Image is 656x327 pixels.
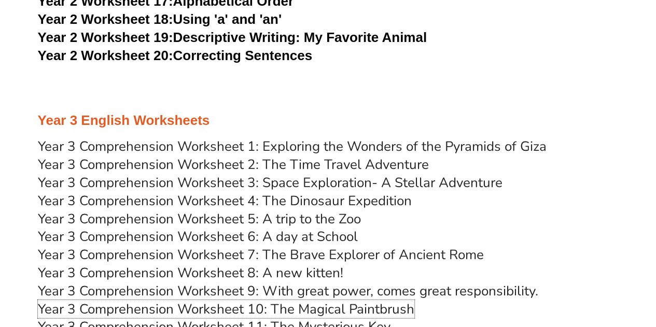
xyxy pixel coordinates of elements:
[38,264,343,282] a: Year 3 Comprehension Worksheet 8: A new kitten!
[38,30,427,45] a: Year 2 Worksheet 19:Descriptive Writing: My Favorite Animal
[38,11,282,27] a: Year 2 Worksheet 18:Using 'a' and 'an'
[38,300,414,318] a: Year 3 Comprehension Worksheet 10: The Magical Paintbrush
[38,192,412,210] a: Year 3 Comprehension Worksheet 4: The Dinosaur Expedition
[38,48,313,63] a: Year 2 Worksheet 20:Correcting Sentences
[38,174,503,192] a: Year 3 Comprehension Worksheet 3: Space Exploration- A Stellar Adventure
[38,30,173,45] span: Year 2 Worksheet 19:
[38,228,358,246] a: Year 3 Comprehension Worksheet 6: A day at School
[483,210,656,327] iframe: Chat Widget
[38,11,173,27] span: Year 2 Worksheet 18:
[38,48,173,63] span: Year 2 Worksheet 20:
[38,210,361,228] a: Year 3 Comprehension Worksheet 5: A trip to the Zoo
[38,112,619,130] h3: Year 3 English Worksheets
[38,282,538,300] a: Year 3 Comprehension Worksheet 9: With great power, comes great responsibility.
[38,155,429,174] a: Year 3 Comprehension Worksheet 2: The Time Travel Adventure
[38,246,484,264] a: Year 3 Comprehension Worksheet 7: The Brave Explorer of Ancient Rome
[38,137,547,155] a: Year 3 Comprehension Worksheet 1: Exploring the Wonders of the Pyramids of Giza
